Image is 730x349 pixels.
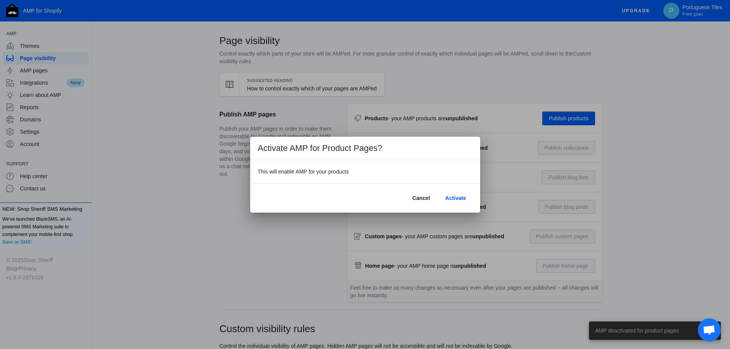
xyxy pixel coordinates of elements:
[406,191,436,205] button: Cancel
[412,195,430,201] span: Cancel
[445,195,466,201] span: Activate
[698,318,721,341] div: Open chat
[439,191,472,205] button: Activate
[258,168,472,175] h3: This will enable AMP for your products
[250,137,480,160] h1: Activate AMP for Product Pages?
